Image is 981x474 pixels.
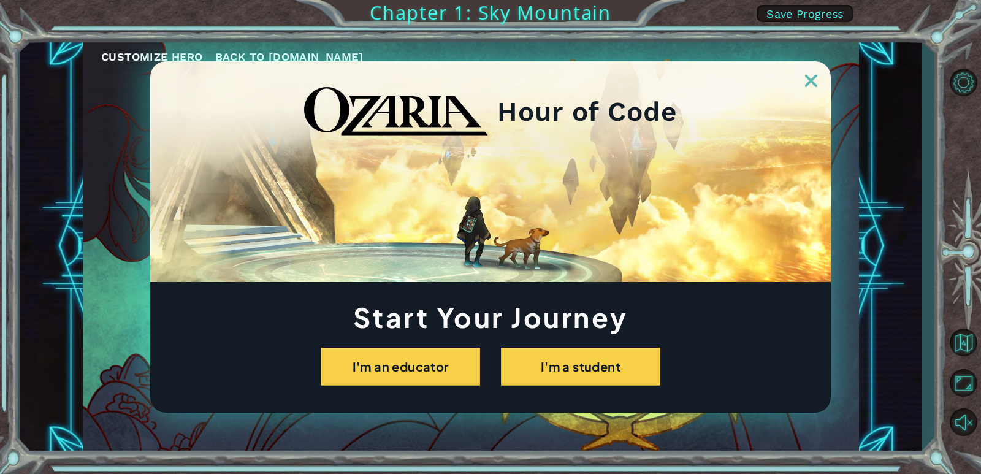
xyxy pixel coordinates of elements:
button: I'm an educator [321,348,480,386]
button: I'm a student [501,348,660,386]
img: ExitButton_Dusk.png [805,75,817,87]
img: blackOzariaWordmark.png [304,87,488,136]
h2: Hour of Code [497,100,677,123]
h1: Start Your Journey [150,305,831,329]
